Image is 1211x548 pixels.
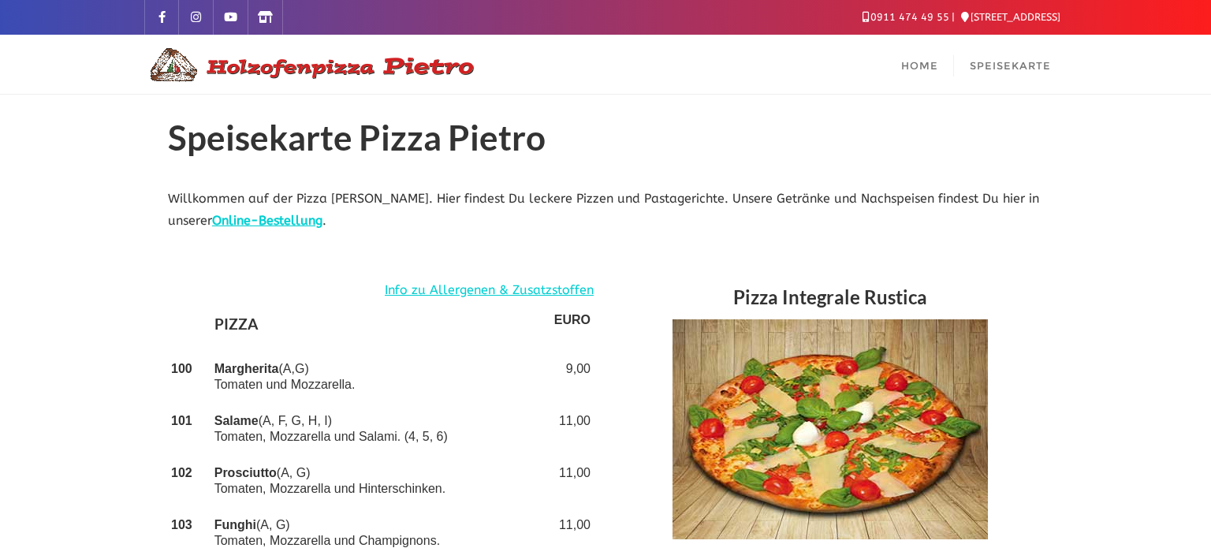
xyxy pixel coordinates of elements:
strong: Margherita [214,362,279,375]
p: Willkommen auf der Pizza [PERSON_NAME]. Hier findest Du leckere Pizzen und Pastagerichte. Unsere ... [168,188,1043,233]
span: Speisekarte [970,59,1051,72]
strong: 101 [171,414,192,427]
a: Online-Bestellung [212,213,322,228]
strong: 103 [171,518,192,531]
td: 11,00 [551,403,594,455]
a: Info zu Allergenen & Zusatzstoffen [385,279,594,302]
h1: Speisekarte Pizza Pietro [168,118,1043,164]
span: Home [901,59,938,72]
a: Speisekarte [954,35,1067,94]
strong: Funghi [214,518,256,531]
strong: 100 [171,362,192,375]
td: (A, F, G, H, I) Tomaten, Mozzarella und Salami. (4, 5, 6) [211,403,551,455]
img: Logo [144,46,475,84]
strong: Salame [214,414,259,427]
strong: EURO [554,313,591,326]
a: [STREET_ADDRESS] [961,11,1060,23]
img: Speisekarte - Pizza Integrale Rustica [673,319,988,539]
td: (A, G) Tomaten, Mozzarella und Hinterschinken. [211,455,551,507]
td: 9,00 [551,351,594,403]
a: Home [885,35,954,94]
td: 11,00 [551,455,594,507]
h4: PIZZA [214,312,548,341]
a: 0911 474 49 55 [863,11,949,23]
td: (A,G) Tomaten und Mozzarella. [211,351,551,403]
h3: Pizza Integrale Rustica [617,279,1043,319]
strong: 102 [171,466,192,479]
strong: Prosciutto [214,466,277,479]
